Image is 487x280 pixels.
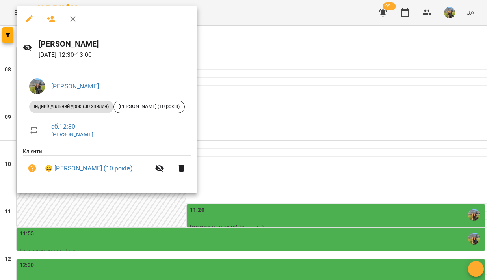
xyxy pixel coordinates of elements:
[51,123,75,130] a: сб , 12:30
[23,159,42,178] button: Візит ще не сплачено. Додати оплату?
[45,164,132,173] a: 😀 [PERSON_NAME] (10 років)
[39,50,191,60] p: [DATE] 12:30 - 13:00
[29,103,113,110] span: Індивідуальний урок (30 хвилин)
[113,101,185,113] div: [PERSON_NAME] (10 років)
[51,131,93,138] a: [PERSON_NAME]
[23,147,191,184] ul: Клієнти
[29,78,45,94] img: f0a73d492ca27a49ee60cd4b40e07bce.jpeg
[114,103,184,110] span: [PERSON_NAME] (10 років)
[51,82,99,90] a: [PERSON_NAME]
[39,38,191,50] h6: [PERSON_NAME]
